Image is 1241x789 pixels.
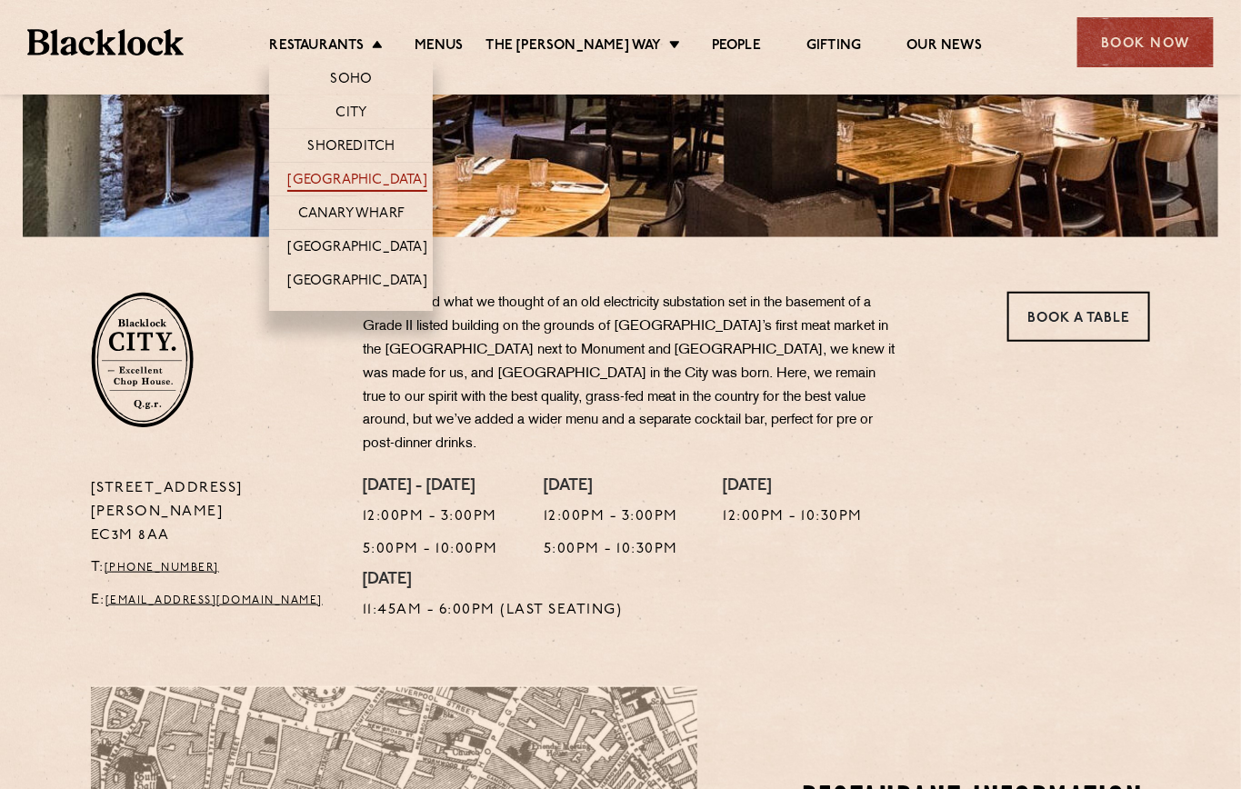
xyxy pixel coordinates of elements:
a: [GEOGRAPHIC_DATA] [287,273,426,293]
p: T: [91,556,335,580]
img: BL_Textured_Logo-footer-cropped.svg [27,29,184,55]
p: [STREET_ADDRESS][PERSON_NAME] EC3M 8AA [91,477,335,548]
a: Gifting [806,37,861,57]
p: E: [91,589,335,613]
img: City-stamp-default.svg [91,292,194,428]
h4: [DATE] [363,571,623,591]
a: [EMAIL_ADDRESS][DOMAIN_NAME] [105,595,323,606]
p: 5:00pm - 10:30pm [544,538,678,562]
p: 12:00pm - 10:30pm [724,505,864,529]
a: Our News [906,37,982,57]
h4: [DATE] - [DATE] [363,477,498,497]
a: [PHONE_NUMBER] [105,563,219,574]
p: 12:00pm - 3:00pm [544,505,678,529]
a: City [336,105,367,125]
a: Shoreditch [307,138,395,158]
div: Book Now [1077,17,1214,67]
p: 11:45am - 6:00pm (Last Seating) [363,599,623,623]
a: The [PERSON_NAME] Way [486,37,662,57]
p: When asked what we thought of an old electricity substation set in the basement of a Grade II lis... [363,292,899,456]
a: [GEOGRAPHIC_DATA] [287,172,426,192]
p: 12:00pm - 3:00pm [363,505,498,529]
a: Restaurants [269,37,364,57]
a: Menus [415,37,464,57]
p: 5:00pm - 10:00pm [363,538,498,562]
h4: [DATE] [544,477,678,497]
a: Book a Table [1007,292,1150,342]
a: Soho [331,71,373,91]
a: People [712,37,761,57]
h4: [DATE] [724,477,864,497]
a: [GEOGRAPHIC_DATA] [287,239,426,259]
a: Canary Wharf [298,205,405,225]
